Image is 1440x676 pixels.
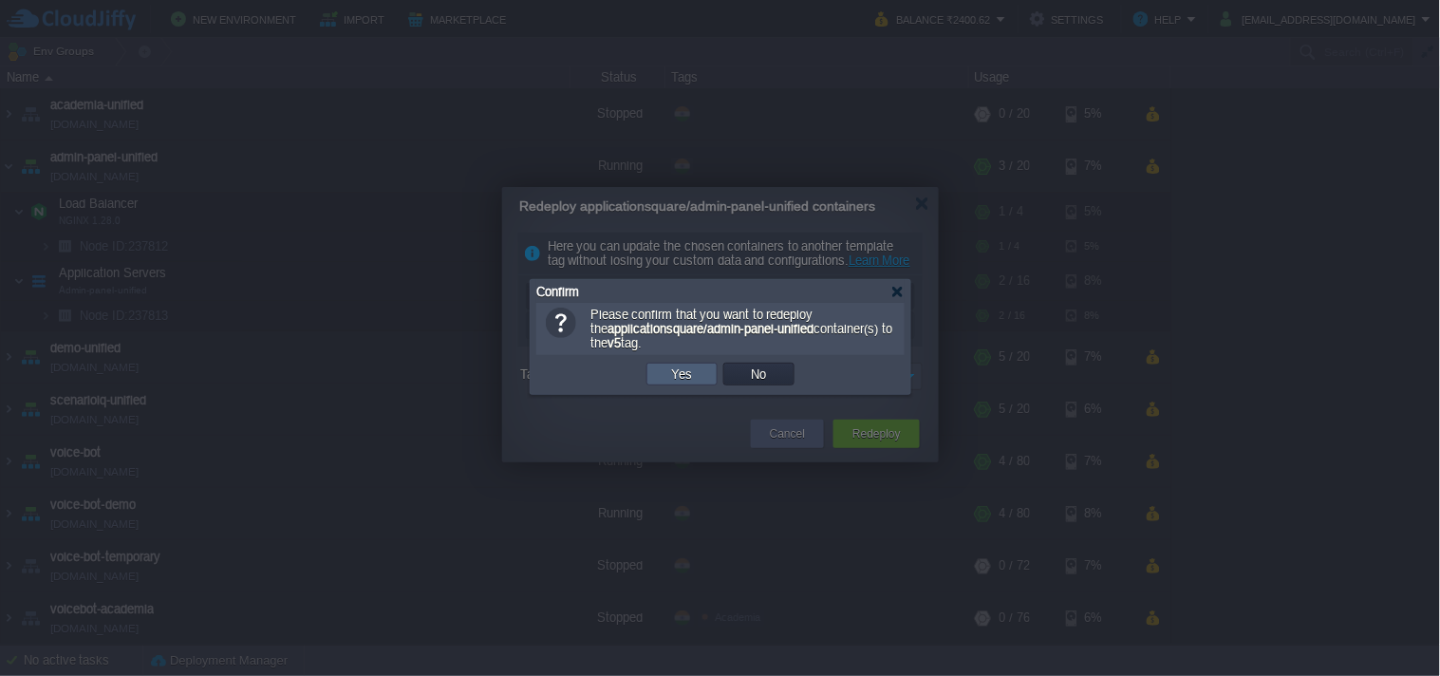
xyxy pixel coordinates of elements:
b: applicationsquare/admin-panel-unified [608,322,814,336]
span: Please confirm that you want to redeploy the container(s) to the tag. [590,308,892,350]
button: No [746,366,773,383]
button: Yes [666,366,699,383]
b: v5 [608,336,621,350]
span: Confirm [536,285,579,299]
